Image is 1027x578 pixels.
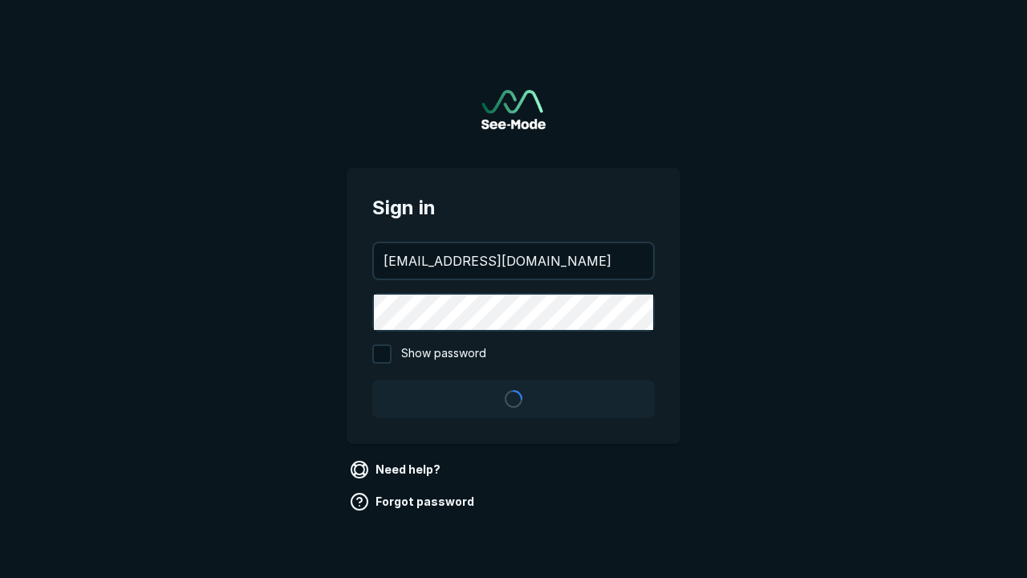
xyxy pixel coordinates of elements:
a: Go to sign in [481,90,546,129]
input: your@email.com [374,243,653,279]
span: Show password [401,344,486,364]
a: Forgot password [347,489,481,515]
span: Sign in [372,193,655,222]
a: Need help? [347,457,447,482]
img: See-Mode Logo [481,90,546,129]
